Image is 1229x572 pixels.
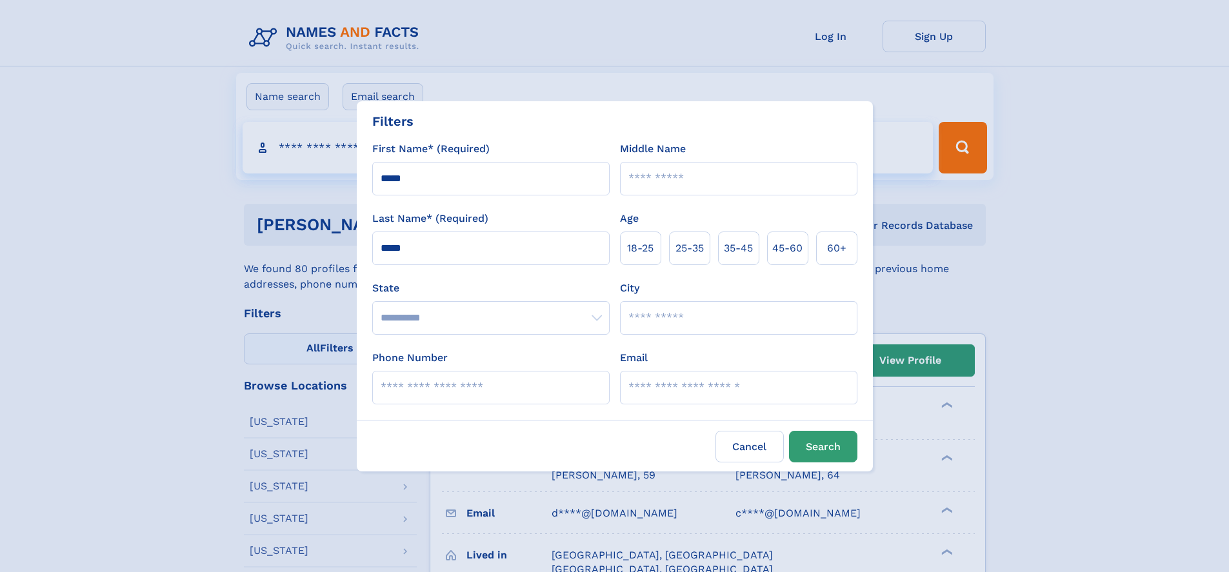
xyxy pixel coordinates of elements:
[372,112,414,131] div: Filters
[372,211,488,226] label: Last Name* (Required)
[627,241,654,256] span: 18‑25
[620,211,639,226] label: Age
[620,350,648,366] label: Email
[620,141,686,157] label: Middle Name
[620,281,639,296] label: City
[827,241,846,256] span: 60+
[675,241,704,256] span: 25‑35
[372,141,490,157] label: First Name* (Required)
[372,281,610,296] label: State
[372,350,448,366] label: Phone Number
[772,241,803,256] span: 45‑60
[724,241,753,256] span: 35‑45
[715,431,784,462] label: Cancel
[789,431,857,462] button: Search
